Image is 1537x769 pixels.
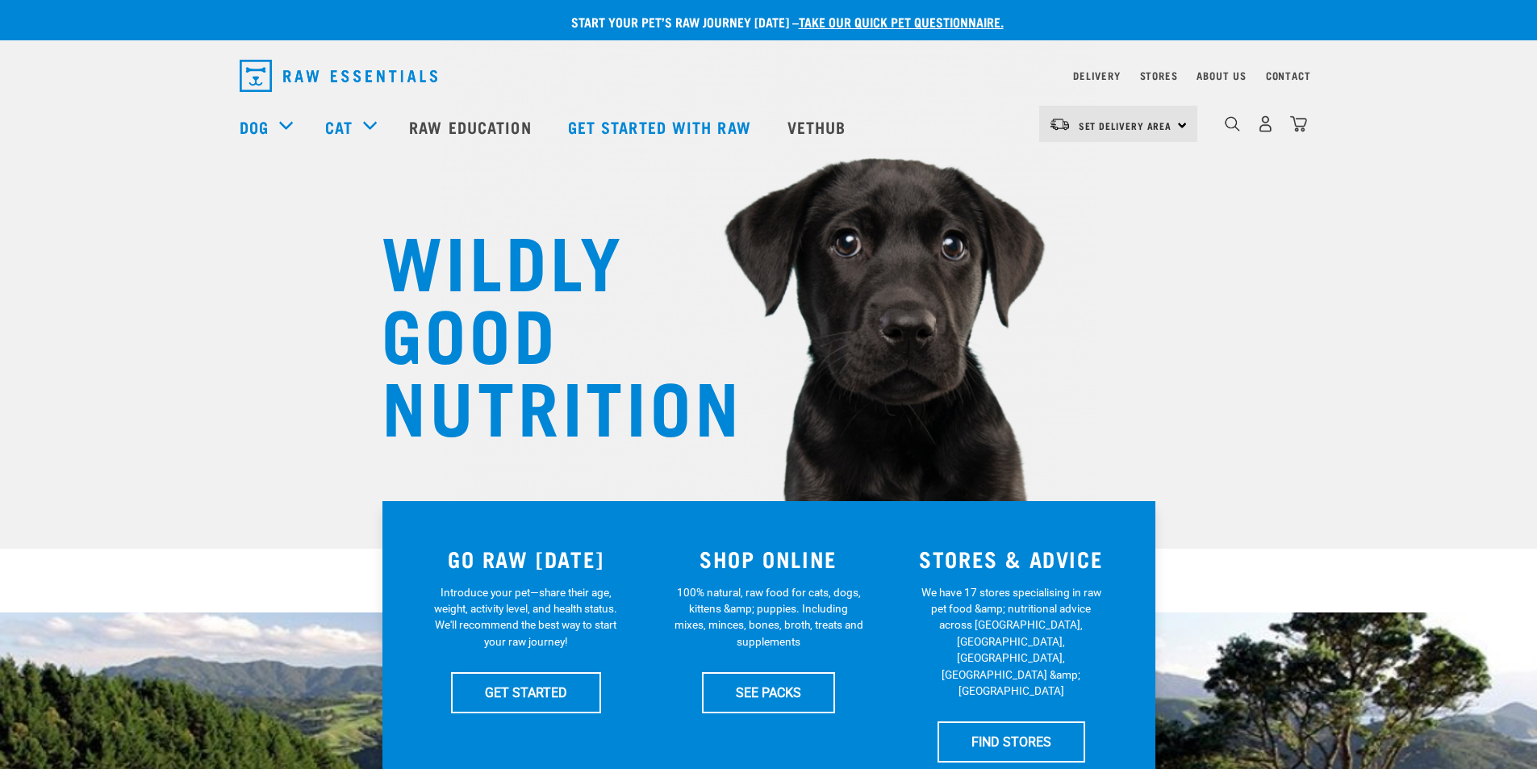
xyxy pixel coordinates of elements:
[917,584,1106,700] p: We have 17 stores specialising in raw pet food &amp; nutritional advice across [GEOGRAPHIC_DATA],...
[431,584,620,650] p: Introduce your pet—share their age, weight, activity level, and health status. We'll recommend th...
[552,94,771,159] a: Get started with Raw
[1257,115,1274,132] img: user.png
[1049,117,1071,132] img: van-moving.png
[240,115,269,139] a: Dog
[1197,73,1246,78] a: About Us
[702,672,835,713] a: SEE PACKS
[674,584,863,650] p: 100% natural, raw food for cats, dogs, kittens &amp; puppies. Including mixes, minces, bones, bro...
[1140,73,1178,78] a: Stores
[771,94,867,159] a: Vethub
[799,18,1004,25] a: take our quick pet questionnaire.
[325,115,353,139] a: Cat
[1225,116,1240,132] img: home-icon-1@2x.png
[415,546,638,571] h3: GO RAW [DATE]
[240,60,437,92] img: Raw Essentials Logo
[393,94,551,159] a: Raw Education
[900,546,1123,571] h3: STORES & ADVICE
[451,672,601,713] a: GET STARTED
[657,546,880,571] h3: SHOP ONLINE
[1290,115,1307,132] img: home-icon@2x.png
[227,53,1311,98] nav: dropdown navigation
[1079,123,1172,128] span: Set Delivery Area
[938,721,1085,762] a: FIND STORES
[382,222,704,440] h1: WILDLY GOOD NUTRITION
[1073,73,1120,78] a: Delivery
[1266,73,1311,78] a: Contact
